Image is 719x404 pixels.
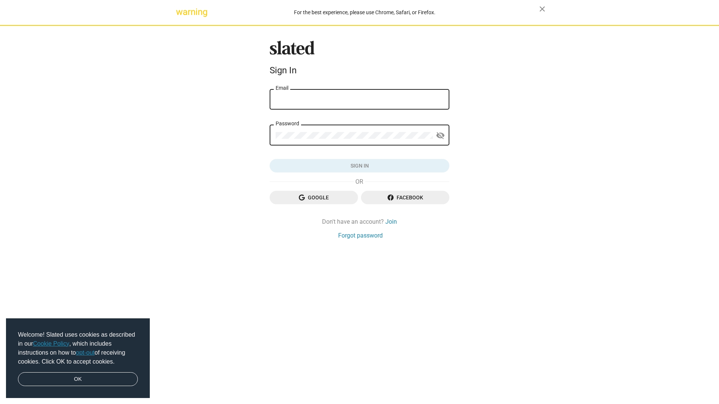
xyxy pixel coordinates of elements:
a: dismiss cookie message [18,372,138,386]
div: cookieconsent [6,318,150,398]
button: Facebook [361,191,449,204]
sl-branding: Sign In [270,41,449,79]
a: Forgot password [338,232,383,239]
button: Show password [433,128,448,143]
mat-icon: visibility_off [436,130,445,141]
a: Cookie Policy [33,340,69,347]
div: For the best experience, please use Chrome, Safari, or Firefox. [190,7,539,18]
mat-icon: warning [176,7,185,16]
button: Google [270,191,358,204]
span: Facebook [367,191,443,204]
div: Don't have an account? [270,218,449,226]
span: Welcome! Slated uses cookies as described in our , which includes instructions on how to of recei... [18,330,138,366]
div: Sign In [270,65,449,76]
a: opt-out [76,349,95,356]
span: Google [276,191,352,204]
mat-icon: close [538,4,547,13]
a: Join [385,218,397,226]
